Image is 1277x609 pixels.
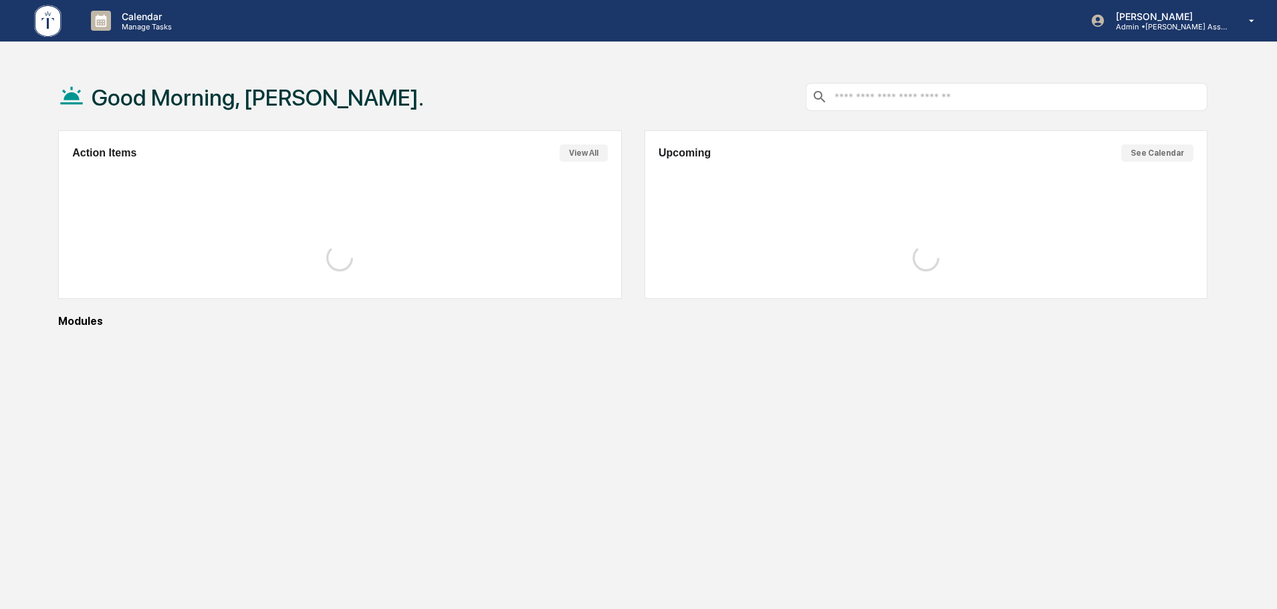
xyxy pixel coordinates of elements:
[1105,11,1230,22] p: [PERSON_NAME]
[92,84,424,111] h1: Good Morning, [PERSON_NAME].
[72,147,136,159] h2: Action Items
[111,11,179,22] p: Calendar
[659,147,711,159] h2: Upcoming
[1105,22,1230,31] p: Admin • [PERSON_NAME] Asset Management LLC
[111,22,179,31] p: Manage Tasks
[1121,144,1193,162] button: See Calendar
[560,144,608,162] button: View All
[32,3,64,39] img: logo
[58,315,1207,328] div: Modules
